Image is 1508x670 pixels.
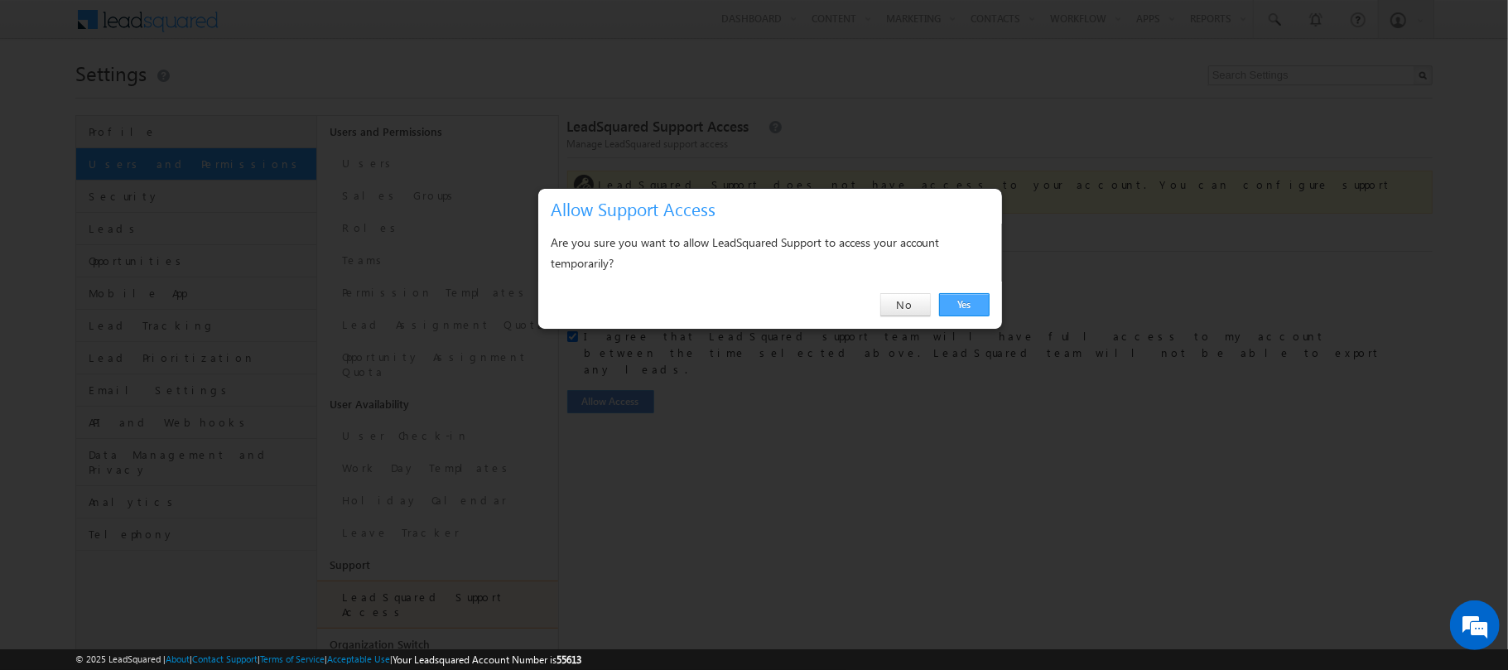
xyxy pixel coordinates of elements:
div: Are you sure you want to allow LeadSquared Support to access your account temporarily? [551,232,990,273]
em: Start Chat [225,510,301,533]
a: Contact Support [192,653,258,664]
a: Yes [939,293,990,316]
span: Your Leadsquared Account Number is [393,653,581,666]
img: d_60004797649_company_0_60004797649 [28,87,70,108]
a: About [166,653,190,664]
span: © 2025 LeadSquared | | | | | [75,652,581,668]
div: Minimize live chat window [272,8,311,48]
span: 55613 [556,653,581,666]
h3: Allow Support Access [551,195,996,224]
textarea: Type your message and hit 'Enter' [22,153,302,495]
a: No [880,293,931,316]
a: Terms of Service [260,653,325,664]
a: Acceptable Use [327,653,390,664]
div: Chat with us now [86,87,278,108]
